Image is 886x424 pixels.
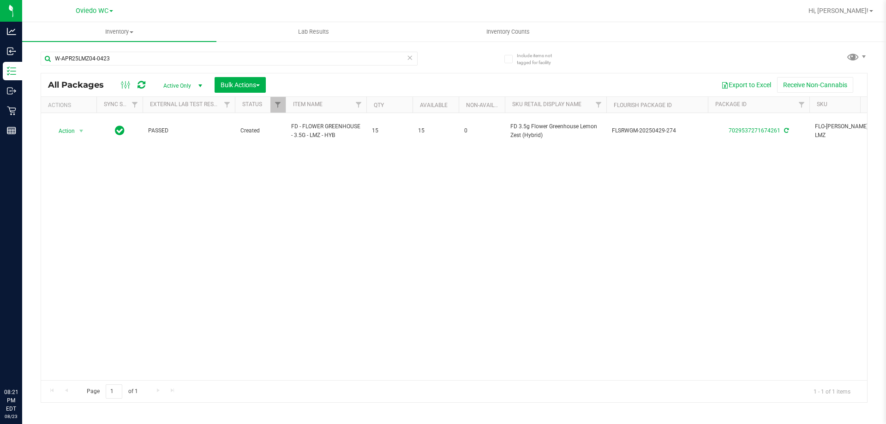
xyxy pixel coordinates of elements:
a: Filter [794,97,809,113]
input: 1 [106,384,122,399]
a: Filter [351,97,366,113]
button: Bulk Actions [215,77,266,93]
inline-svg: Outbound [7,86,16,96]
inline-svg: Reports [7,126,16,135]
a: SKU [817,101,827,107]
span: Hi, [PERSON_NAME]! [808,7,868,14]
span: FD 3.5g Flower Greenhouse Lemon Zest (Hybrid) [510,122,601,140]
a: Flourish Package ID [614,102,672,108]
button: Receive Non-Cannabis [777,77,853,93]
button: Export to Excel [715,77,777,93]
a: Non-Available [466,102,507,108]
span: Oviedo WC [76,7,108,15]
span: Lab Results [286,28,341,36]
a: Package ID [715,101,747,107]
inline-svg: Retail [7,106,16,115]
span: Page of 1 [79,384,145,399]
span: FLSRWGM-20250429-274 [612,126,702,135]
iframe: Resource center unread badge [27,349,38,360]
span: 15 [418,126,453,135]
span: FD - FLOWER GREENHOUSE - 3.5G - LMZ - HYB [291,122,361,140]
a: 7029537271674261 [729,127,780,134]
span: PASSED [148,126,229,135]
span: Sync from Compliance System [783,127,789,134]
span: 0 [464,126,499,135]
inline-svg: Inventory [7,66,16,76]
span: Created [240,126,280,135]
div: Actions [48,102,93,108]
a: Filter [591,97,606,113]
span: Action [50,125,75,137]
a: Qty [374,102,384,108]
a: Filter [127,97,143,113]
input: Search Package ID, Item Name, SKU, Lot or Part Number... [41,52,418,66]
span: In Sync [115,124,125,137]
a: Available [420,102,448,108]
span: Include items not tagged for facility [517,52,563,66]
a: Status [242,101,262,107]
inline-svg: Analytics [7,27,16,36]
p: 08:21 PM EDT [4,388,18,413]
a: Inventory [22,22,216,42]
span: Inventory [22,28,216,36]
a: Inventory Counts [411,22,605,42]
p: 08/23 [4,413,18,420]
span: Bulk Actions [221,81,260,89]
inline-svg: Inbound [7,47,16,56]
a: Filter [270,97,286,113]
a: Sku Retail Display Name [512,101,581,107]
span: Clear [407,52,413,64]
a: External Lab Test Result [150,101,222,107]
span: select [76,125,87,137]
span: FLO-[PERSON_NAME]-SUN-LMZ [815,122,885,140]
a: Item Name [293,101,323,107]
span: Inventory Counts [474,28,542,36]
a: Sync Status [104,101,139,107]
a: Filter [220,97,235,113]
span: 1 - 1 of 1 items [806,384,858,398]
span: All Packages [48,80,113,90]
span: 15 [372,126,407,135]
iframe: Resource center [9,350,37,378]
a: Lab Results [216,22,411,42]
